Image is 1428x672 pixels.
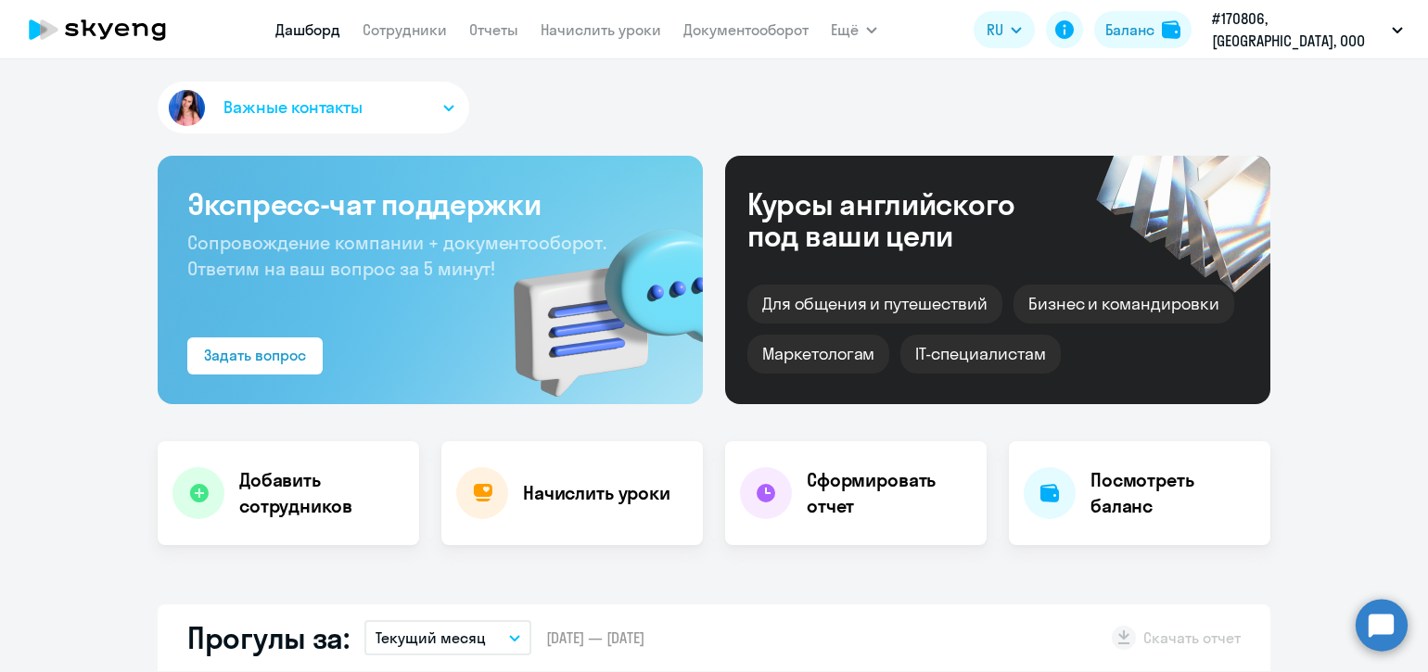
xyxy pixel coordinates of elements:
span: Важные контакты [223,95,363,120]
div: IT-специалистам [900,335,1060,374]
p: Текущий месяц [376,627,486,649]
button: Текущий месяц [364,620,531,655]
h4: Начислить уроки [523,480,670,506]
button: RU [974,11,1035,48]
div: Бизнес и командировки [1014,285,1234,323]
div: Баланс [1105,19,1154,41]
button: #170806, [GEOGRAPHIC_DATA], ООО [1203,7,1412,52]
a: Документооборот [683,20,809,39]
img: balance [1162,20,1180,39]
p: #170806, [GEOGRAPHIC_DATA], ООО [1212,7,1384,52]
span: Сопровождение компании + документооборот. Ответим на ваш вопрос за 5 минут! [187,231,606,280]
a: Отчеты [469,20,518,39]
div: Для общения и путешествий [747,285,1002,323]
img: bg-img [487,196,703,404]
button: Задать вопрос [187,337,323,374]
img: avatar [165,86,209,130]
h2: Прогулы за: [187,619,350,656]
button: Важные контакты [158,82,469,133]
div: Маркетологам [747,335,889,374]
div: Курсы английского под ваши цели [747,188,1065,251]
span: [DATE] — [DATE] [546,628,644,648]
span: Ещё [831,19,859,41]
h3: Экспресс-чат поддержки [187,185,673,222]
h4: Посмотреть баланс [1090,467,1256,519]
button: Балансbalance [1094,11,1192,48]
h4: Сформировать отчет [807,467,972,519]
button: Ещё [831,11,877,48]
div: Задать вопрос [204,344,306,366]
h4: Добавить сотрудников [239,467,404,519]
a: Начислить уроки [541,20,661,39]
a: Сотрудники [363,20,447,39]
a: Дашборд [275,20,340,39]
span: RU [987,19,1003,41]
